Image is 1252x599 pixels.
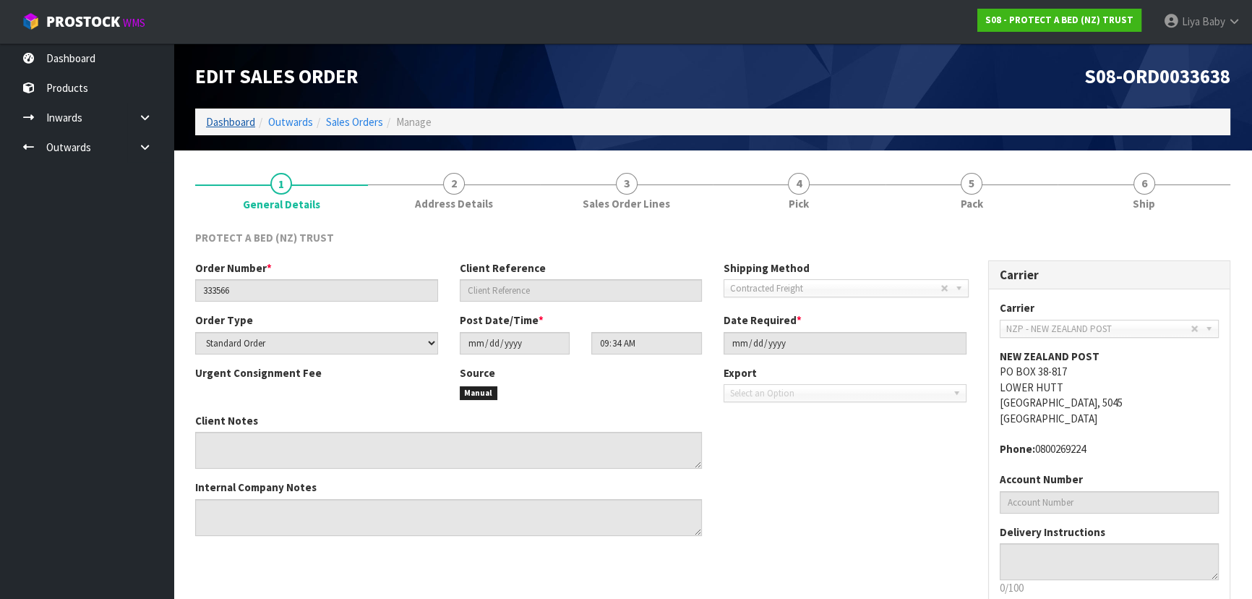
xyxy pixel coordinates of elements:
[616,173,638,195] span: 3
[985,14,1133,26] strong: S08 - PROTECT A BED (NZ) TRUST
[724,313,802,328] label: Date Required
[961,196,983,211] span: Pack
[460,365,495,381] label: Source
[1133,173,1155,195] span: 6
[396,115,432,129] span: Manage
[1000,441,1219,456] address: 0800269224
[195,231,334,245] span: PROTECT A BED (NZ) TRUST
[1000,524,1105,540] label: Delivery Instructions
[730,385,947,402] span: Select an Option
[1006,320,1191,338] span: NZP - NEW ZEALAND POST
[46,12,120,31] span: ProStock
[460,386,498,401] span: Manual
[443,173,465,195] span: 2
[961,173,982,195] span: 5
[1202,14,1225,28] span: Baby
[977,9,1141,32] a: S08 - PROTECT A BED (NZ) TRUST
[460,279,703,302] input: Client Reference
[460,260,546,276] label: Client Reference
[195,313,253,328] label: Order Type
[195,64,358,88] span: Edit Sales Order
[270,173,292,195] span: 1
[206,115,255,129] a: Dashboard
[1000,300,1034,315] label: Carrier
[1000,580,1219,595] p: 0/100
[326,115,383,129] a: Sales Orders
[724,260,810,276] label: Shipping Method
[1000,349,1099,363] strong: NEW ZEALAND POST
[243,197,320,212] span: General Details
[730,280,940,297] span: Contracted Freight
[268,115,313,129] a: Outwards
[1084,64,1230,88] span: S08-ORD0033638
[460,313,544,328] label: Post Date/Time
[1133,196,1155,211] span: Ship
[1182,14,1200,28] span: Liya
[1000,268,1219,282] h3: Carrier
[1000,491,1219,514] input: Account Number
[1000,442,1035,456] strong: phone
[1000,349,1219,426] address: PO BOX 38-817 LOWER HUTT [GEOGRAPHIC_DATA], 5045 [GEOGRAPHIC_DATA]
[415,196,493,211] span: Address Details
[195,260,272,276] label: Order Number
[195,480,317,495] label: Internal Company Notes
[195,413,258,428] label: Client Notes
[789,196,809,211] span: Pick
[195,365,322,381] label: Urgent Consignment Fee
[583,196,670,211] span: Sales Order Lines
[788,173,810,195] span: 4
[724,365,757,381] label: Export
[22,12,40,30] img: cube-alt.png
[1000,472,1083,487] label: Account Number
[195,279,438,302] input: Order Number
[123,16,145,30] small: WMS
